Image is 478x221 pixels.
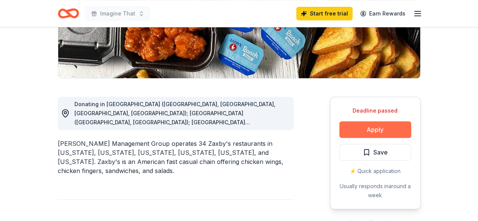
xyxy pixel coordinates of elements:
div: Usually responds in around a week [339,182,411,200]
span: Save [373,147,388,157]
button: Imagine That [85,6,150,21]
div: Deadline passed [339,106,411,115]
div: [PERSON_NAME] Management Group operates 34 Zaxby's restaurants in [US_STATE], [US_STATE], [US_STA... [58,139,294,175]
a: Home [58,5,79,22]
a: Start free trial [296,7,353,20]
button: Apply [339,121,411,138]
span: Donating in [GEOGRAPHIC_DATA] ([GEOGRAPHIC_DATA], [GEOGRAPHIC_DATA], [GEOGRAPHIC_DATA], [GEOGRAPH... [74,101,275,198]
span: Imagine That [100,9,135,18]
a: Earn Rewards [356,7,410,20]
button: Save [339,144,411,161]
div: ⚡️ Quick application [339,167,411,176]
